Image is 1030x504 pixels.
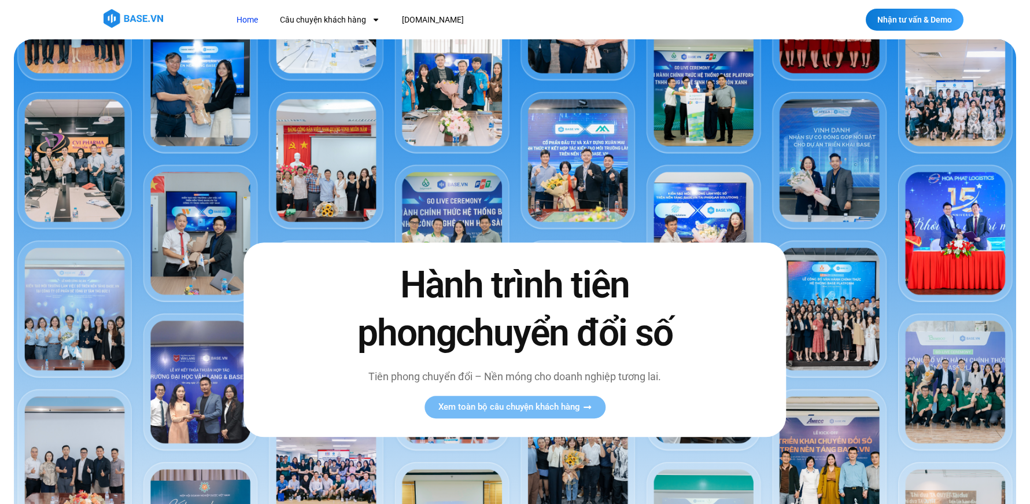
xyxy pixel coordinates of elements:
[424,396,606,419] a: Xem toàn bộ câu chuyện khách hàng
[866,9,963,31] a: Nhận tư vấn & Demo
[228,9,267,31] a: Home
[438,403,580,412] span: Xem toàn bộ câu chuyện khách hàng
[877,16,952,24] span: Nhận tư vấn & Demo
[228,9,676,31] nav: Menu
[333,261,697,357] h2: Hành trình tiên phong
[393,9,472,31] a: [DOMAIN_NAME]
[271,9,389,31] a: Câu chuyện khách hàng
[333,369,697,385] p: Tiên phong chuyển đổi – Nền móng cho doanh nghiệp tương lai.
[456,312,673,355] span: chuyển đổi số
